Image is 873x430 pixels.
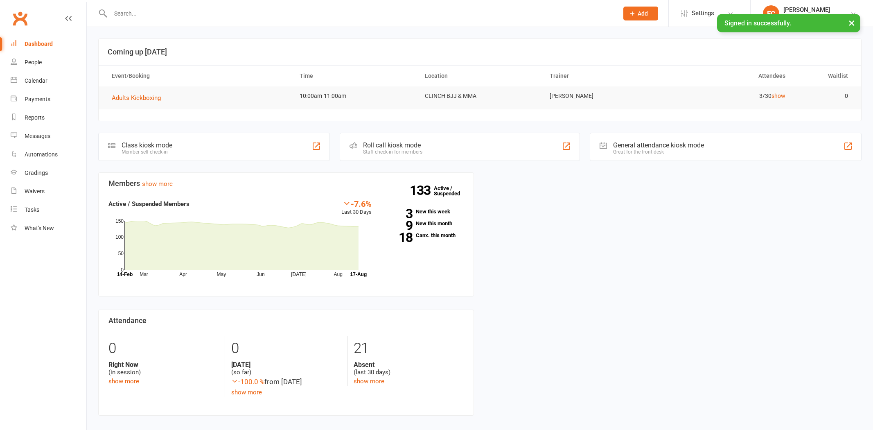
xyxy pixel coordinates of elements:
[108,8,613,19] input: Search...
[25,96,50,102] div: Payments
[384,233,463,238] a: 18Canx. this month
[542,66,668,86] th: Trainer
[25,225,54,231] div: What's New
[783,14,840,21] div: Clinch Martial Arts Ltd
[11,201,86,219] a: Tasks
[25,133,50,139] div: Messages
[25,59,42,66] div: People
[231,378,264,386] span: -100.0 %
[793,66,855,86] th: Waitlist
[108,179,464,188] h3: Members
[410,184,434,197] strong: 133
[11,35,86,53] a: Dashboard
[692,4,714,23] span: Settings
[122,149,172,155] div: Member self check-in
[434,179,470,202] a: 133Active / Suspended
[363,149,422,155] div: Staff check-in for members
[341,199,372,208] div: -7.6%
[417,86,543,106] td: CLINCH BJJ & MMA
[668,66,793,86] th: Attendees
[668,86,793,106] td: 3/30
[354,336,463,361] div: 21
[783,6,840,14] div: [PERSON_NAME]
[25,170,48,176] div: Gradings
[10,8,30,29] a: Clubworx
[231,376,341,387] div: from [DATE]
[108,336,219,361] div: 0
[11,90,86,109] a: Payments
[724,19,791,27] span: Signed in successfully.
[11,182,86,201] a: Waivers
[231,361,341,369] strong: [DATE]
[844,14,859,32] button: ×
[25,151,58,158] div: Automations
[11,219,86,238] a: What's New
[25,41,53,47] div: Dashboard
[354,361,463,376] div: (last 30 days)
[112,93,167,103] button: Adults Kickboxing
[108,48,852,56] h3: Coming up [DATE]
[542,86,668,106] td: [PERSON_NAME]
[108,361,219,369] strong: Right Now
[363,141,422,149] div: Roll call kiosk mode
[638,10,648,17] span: Add
[384,221,463,226] a: 9New this month
[108,200,189,208] strong: Active / Suspended Members
[763,5,779,22] div: FC
[11,53,86,72] a: People
[292,66,417,86] th: Time
[384,209,463,214] a: 3New this week
[231,336,341,361] div: 0
[417,66,543,86] th: Location
[25,206,39,213] div: Tasks
[122,141,172,149] div: Class kiosk mode
[11,145,86,164] a: Automations
[108,317,464,325] h3: Attendance
[384,220,413,232] strong: 9
[231,361,341,376] div: (so far)
[108,378,139,385] a: show more
[292,86,417,106] td: 10:00am-11:00am
[25,114,45,121] div: Reports
[793,86,855,106] td: 0
[104,66,292,86] th: Event/Booking
[623,7,658,20] button: Add
[25,77,47,84] div: Calendar
[11,72,86,90] a: Calendar
[771,93,785,99] a: show
[354,378,384,385] a: show more
[11,109,86,127] a: Reports
[11,164,86,182] a: Gradings
[231,389,262,396] a: show more
[11,127,86,145] a: Messages
[108,361,219,376] div: (in session)
[384,231,413,244] strong: 18
[25,188,45,195] div: Waivers
[341,199,372,217] div: Last 30 Days
[384,208,413,220] strong: 3
[613,149,704,155] div: Great for the front desk
[112,94,161,102] span: Adults Kickboxing
[142,180,173,188] a: show more
[613,141,704,149] div: General attendance kiosk mode
[354,361,463,369] strong: Absent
